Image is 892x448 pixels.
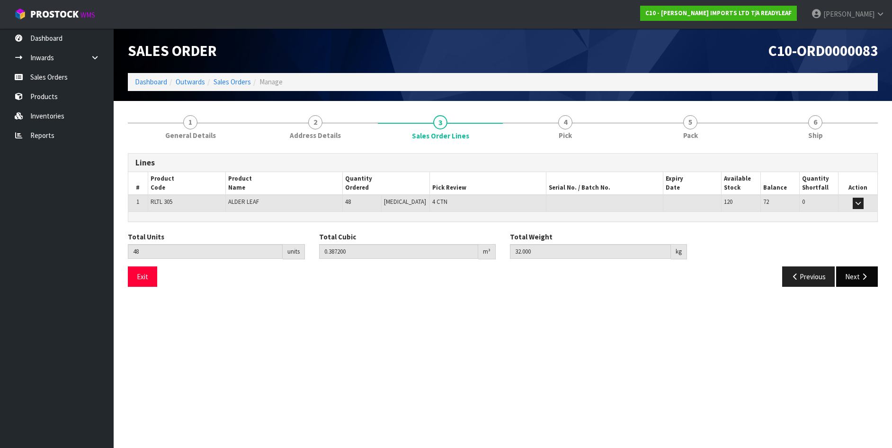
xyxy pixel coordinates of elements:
th: Balance [760,172,799,195]
button: Previous [782,266,835,287]
a: Outwards [176,77,205,86]
span: Sales Order [128,41,217,60]
div: units [283,244,305,259]
span: 5 [683,115,697,129]
th: Product Code [148,172,225,195]
span: 1 [136,198,139,206]
th: Pick Review [429,172,546,195]
span: ALDER LEAF [228,198,259,206]
small: WMS [80,10,95,19]
th: Quantity Ordered [342,172,429,195]
span: Sales Order Lines [128,146,878,294]
button: Exit [128,266,157,287]
span: General Details [165,130,216,140]
span: 3 [433,115,447,129]
img: cube-alt.png [14,8,26,20]
span: 48 [345,198,351,206]
span: RLTL 305 [151,198,172,206]
span: Address Details [290,130,341,140]
span: Sales Order Lines [412,131,469,141]
th: Product Name [226,172,343,195]
th: Quantity Shortfall [799,172,838,195]
span: Manage [259,77,283,86]
span: 2 [308,115,322,129]
span: ProStock [30,8,79,20]
span: Pick [559,130,572,140]
span: C10-ORD0000083 [768,41,878,60]
th: Serial No. / Batch No. [546,172,663,195]
span: Ship [808,130,823,140]
th: # [128,172,148,195]
span: 4 [558,115,572,129]
span: 6 [808,115,822,129]
div: m³ [478,244,496,259]
div: kg [671,244,687,259]
th: Action [838,172,877,195]
span: 4 CTN [432,198,447,206]
span: 120 [724,198,732,206]
label: Total Units [128,232,164,242]
input: Total Cubic [319,244,479,259]
label: Total Cubic [319,232,356,242]
button: Next [836,266,878,287]
input: Total Units [128,244,283,259]
a: Dashboard [135,77,167,86]
span: 72 [763,198,769,206]
span: [MEDICAL_DATA] [384,198,426,206]
a: Sales Orders [214,77,251,86]
h3: Lines [135,158,870,167]
span: [PERSON_NAME] [823,9,874,18]
label: Total Weight [510,232,553,242]
span: 0 [802,198,805,206]
span: Pack [683,130,698,140]
th: Available Stock [722,172,760,195]
strong: C10 - [PERSON_NAME] IMPORTS LTD T/A READYLEAF [645,9,792,17]
th: Expiry Date [663,172,722,195]
input: Total Weight [510,244,671,259]
span: 1 [183,115,197,129]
